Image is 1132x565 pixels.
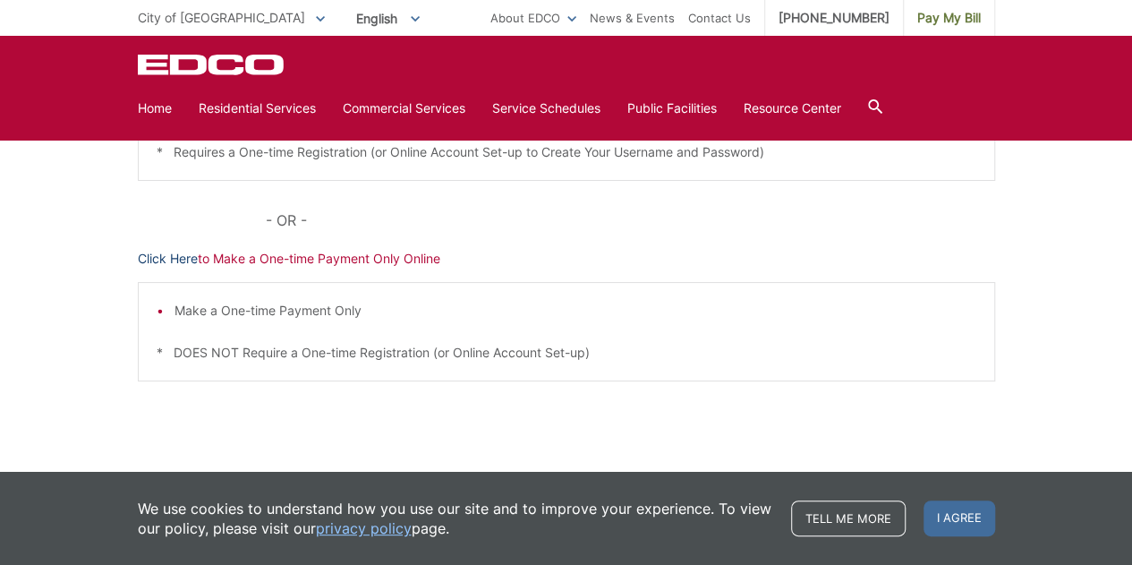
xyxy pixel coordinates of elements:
p: * Requires a One-time Registration (or Online Account Set-up to Create Your Username and Password) [157,142,976,162]
a: EDCD logo. Return to the homepage. [138,54,286,75]
a: Service Schedules [492,98,600,118]
a: News & Events [590,8,675,28]
a: Home [138,98,172,118]
p: We use cookies to understand how you use our site and to improve your experience. To view our pol... [138,499,773,538]
a: Contact Us [688,8,751,28]
span: Pay My Bill [917,8,981,28]
a: Residential Services [199,98,316,118]
p: * DOES NOT Require a One-time Registration (or Online Account Set-up) [157,343,976,363]
a: privacy policy [316,518,412,538]
a: Commercial Services [343,98,465,118]
a: Click Here [138,249,198,269]
li: Make a One-time Payment Only [174,301,976,321]
p: to Make a One-time Payment Only Online [138,249,995,269]
a: Public Facilities [627,98,717,118]
a: Tell me more [791,501,906,536]
span: English [343,4,433,33]
a: Resource Center [744,98,841,118]
a: About EDCO [490,8,576,28]
p: - OR - [266,208,994,233]
span: City of [GEOGRAPHIC_DATA] [138,10,305,25]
